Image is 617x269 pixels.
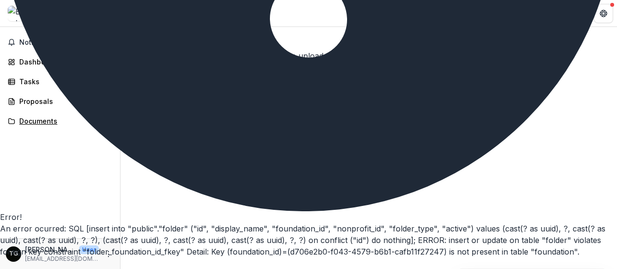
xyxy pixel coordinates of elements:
[4,74,116,90] a: Tasks
[19,57,108,67] div: Dashboard
[103,4,116,23] button: Open entity switcher
[4,54,116,70] a: Dashboard
[121,38,617,50] p: No files found
[19,96,108,106] div: Proposals
[25,244,75,255] p: [PERSON_NAME]
[8,6,23,21] img: Early Childhood Educators of Reform Judaism
[19,77,108,87] div: Tasks
[4,93,116,109] a: Proposals
[19,116,108,126] div: Documents
[103,248,114,260] button: More
[19,38,112,47] span: Notifications
[594,4,613,23] button: Get Help
[571,4,590,23] button: Partners
[27,4,99,14] div: Early Childhood Educators of [DEMOGRAPHIC_DATA]
[121,27,617,38] h3: Documents
[25,255,99,263] p: [EMAIL_ADDRESS][DOMAIN_NAME]
[128,8,166,18] div: Documents
[4,35,116,50] button: Notifications
[79,245,99,254] p: User
[27,14,54,23] span: Nonprofit
[121,50,617,62] p: Files and folders will appear here once they are uploaded and assigned to your nonprofit.
[4,113,116,129] a: Documents
[9,251,18,257] div: Tricia Ginis
[124,6,170,20] nav: breadcrumb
